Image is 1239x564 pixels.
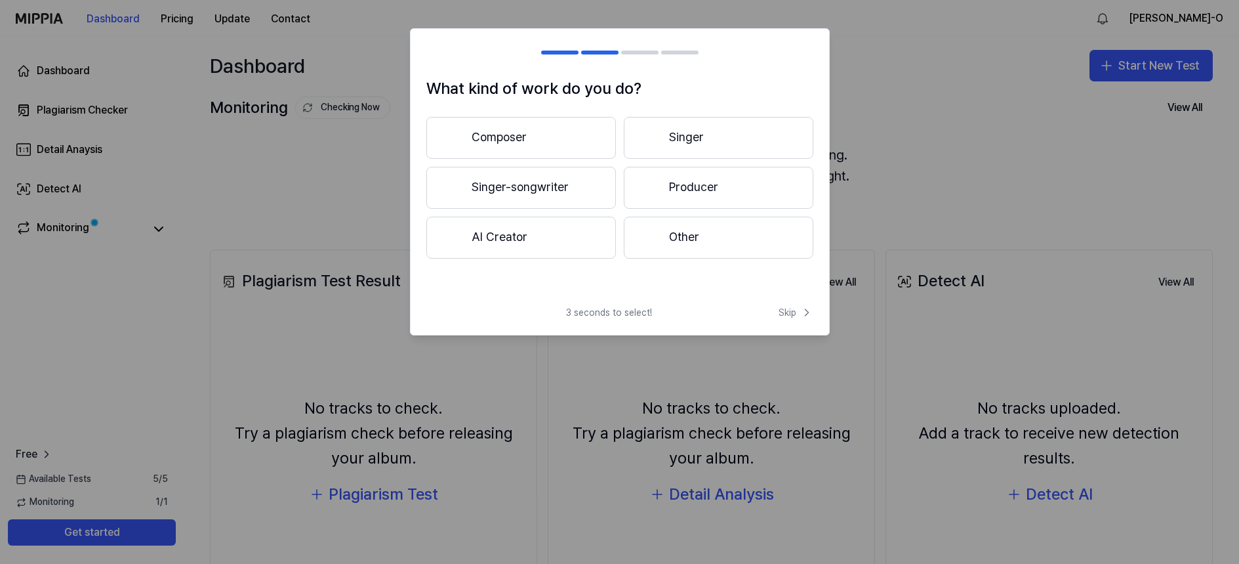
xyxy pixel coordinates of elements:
[776,306,813,319] button: Skip
[426,167,616,209] button: Singer-songwriter
[426,76,813,101] h1: What kind of work do you do?
[624,117,813,159] button: Singer
[426,117,616,159] button: Composer
[566,307,652,320] span: 3 seconds to select!
[624,217,813,259] button: Other
[426,217,616,259] button: AI Creator
[624,167,813,209] button: Producer
[779,306,813,319] span: Skip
